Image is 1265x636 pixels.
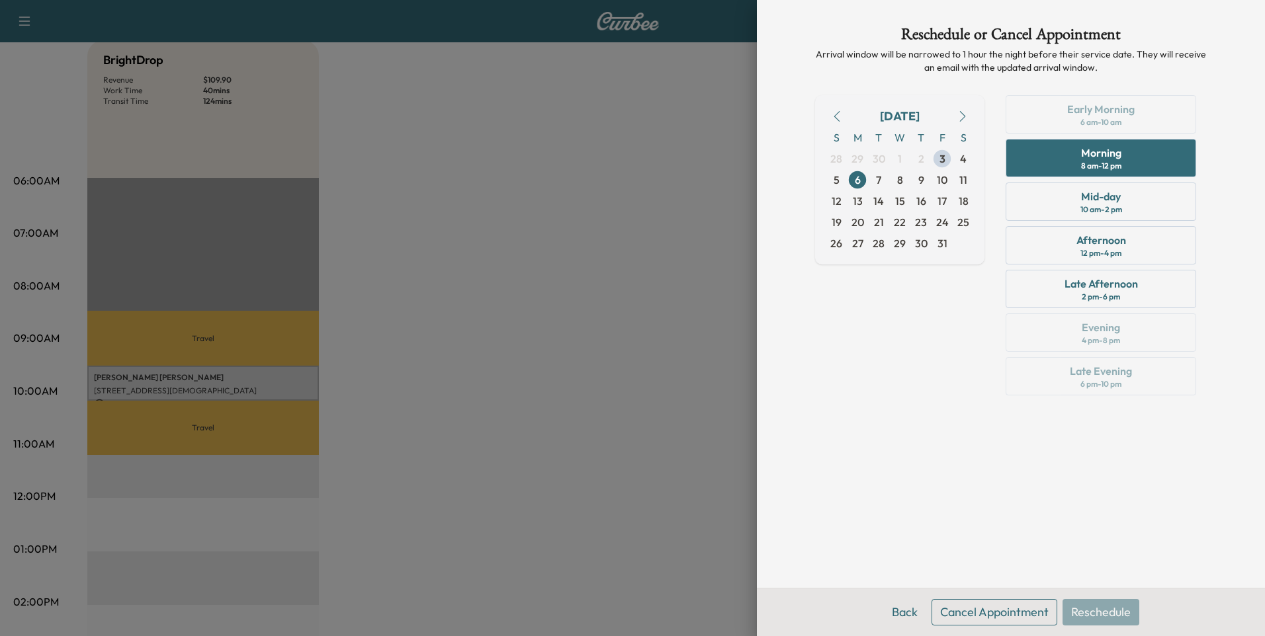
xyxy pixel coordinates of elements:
[910,127,932,148] span: T
[918,172,924,188] span: 9
[1065,276,1138,292] div: Late Afternoon
[936,214,949,230] span: 24
[855,172,861,188] span: 6
[937,172,947,188] span: 10
[851,151,863,167] span: 29
[895,193,905,209] span: 15
[957,214,969,230] span: 25
[918,151,924,167] span: 2
[960,151,967,167] span: 4
[894,235,906,251] span: 29
[851,214,864,230] span: 20
[826,127,847,148] span: S
[847,127,868,148] span: M
[898,151,902,167] span: 1
[876,172,881,188] span: 7
[932,599,1057,625] button: Cancel Appointment
[852,235,863,251] span: 27
[868,127,889,148] span: T
[894,214,906,230] span: 22
[1082,292,1120,302] div: 2 pm - 6 pm
[916,193,926,209] span: 16
[873,151,885,167] span: 30
[953,127,974,148] span: S
[1080,248,1121,258] div: 12 pm - 4 pm
[815,48,1207,74] p: Arrival window will be narrowed to 1 hour the night before their service date. They will receive ...
[883,599,926,625] button: Back
[915,235,928,251] span: 30
[830,235,842,251] span: 26
[1081,145,1121,161] div: Morning
[874,214,884,230] span: 21
[834,172,840,188] span: 5
[1081,161,1121,171] div: 8 am - 12 pm
[832,214,842,230] span: 19
[873,235,885,251] span: 28
[1080,204,1122,215] div: 10 am - 2 pm
[915,214,927,230] span: 23
[938,235,947,251] span: 31
[832,193,842,209] span: 12
[938,193,947,209] span: 17
[897,172,903,188] span: 8
[1076,232,1126,248] div: Afternoon
[1081,188,1121,204] div: Mid-day
[873,193,884,209] span: 14
[889,127,910,148] span: W
[880,107,920,126] div: [DATE]
[939,151,945,167] span: 3
[830,151,842,167] span: 28
[815,26,1207,48] h1: Reschedule or Cancel Appointment
[853,193,863,209] span: 13
[959,193,969,209] span: 18
[959,172,967,188] span: 11
[932,127,953,148] span: F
